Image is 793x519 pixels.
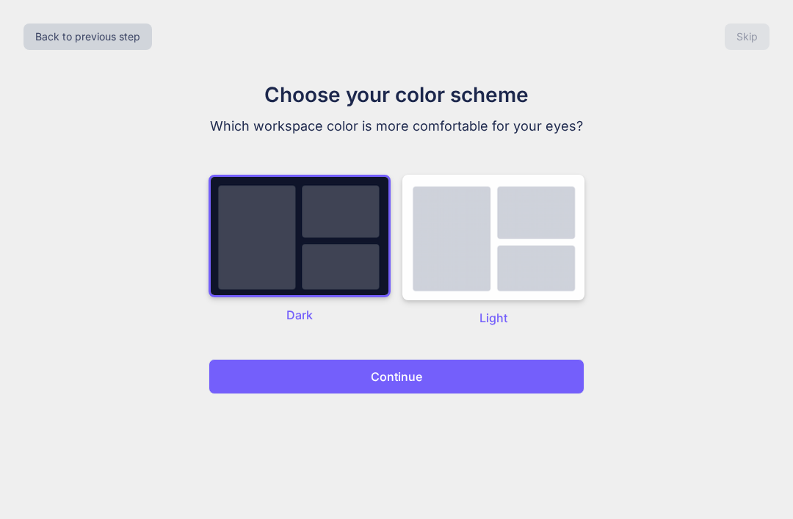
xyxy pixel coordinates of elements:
[209,359,584,394] button: Continue
[150,79,643,110] h1: Choose your color scheme
[402,309,584,327] p: Light
[371,368,422,385] p: Continue
[725,23,770,50] button: Skip
[23,23,152,50] button: Back to previous step
[402,175,584,300] img: dark
[209,175,391,297] img: dark
[150,116,643,137] p: Which workspace color is more comfortable for your eyes?
[209,306,391,324] p: Dark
